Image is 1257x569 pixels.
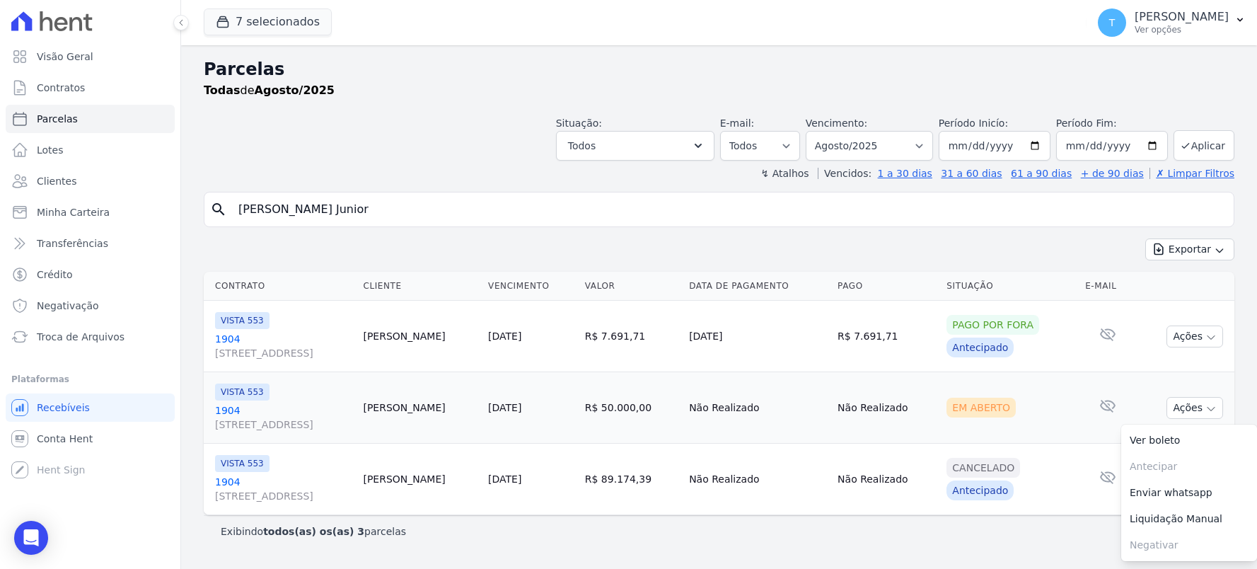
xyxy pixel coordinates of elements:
[488,473,521,485] a: [DATE]
[215,332,352,360] a: 1904[STREET_ADDRESS]
[939,117,1008,129] label: Período Inicío:
[215,455,270,472] span: VISTA 553
[37,236,108,251] span: Transferências
[6,425,175,453] a: Conta Hent
[37,268,73,282] span: Crédito
[946,398,1016,418] div: Em Aberto
[1081,168,1144,179] a: + de 90 dias
[579,372,683,444] td: R$ 50.000,00
[946,458,1020,478] div: Cancelado
[1166,326,1223,347] button: Ações
[6,393,175,422] a: Recebíveis
[946,315,1039,335] div: Pago por fora
[760,168,809,179] label: ↯ Atalhos
[941,168,1002,179] a: 31 a 60 dias
[1145,238,1234,260] button: Exportar
[6,74,175,102] a: Contratos
[221,524,406,539] p: Exibindo parcelas
[1109,18,1116,28] span: T
[215,312,270,329] span: VISTA 553
[6,105,175,133] a: Parcelas
[204,57,1234,82] h2: Parcelas
[215,403,352,432] a: 1904[STREET_ADDRESS]
[946,338,1014,357] div: Antecipado
[482,272,579,301] th: Vencimento
[1121,506,1257,532] a: Liquidação Manual
[37,432,93,446] span: Conta Hent
[1087,3,1257,42] button: T [PERSON_NAME] Ver opções
[579,444,683,515] td: R$ 89.174,39
[37,50,93,64] span: Visão Geral
[204,8,332,35] button: 7 selecionados
[204,84,241,97] strong: Todas
[37,205,110,219] span: Minha Carteira
[1174,130,1234,161] button: Aplicar
[6,167,175,195] a: Clientes
[6,42,175,71] a: Visão Geral
[720,117,755,129] label: E-mail:
[6,323,175,351] a: Troca de Arquivos
[832,444,941,515] td: Não Realizado
[357,444,482,515] td: [PERSON_NAME]
[488,402,521,413] a: [DATE]
[215,346,352,360] span: [STREET_ADDRESS]
[941,272,1079,301] th: Situação
[263,526,364,537] b: todos(as) os(as) 3
[357,272,482,301] th: Cliente
[215,475,352,503] a: 1904[STREET_ADDRESS]
[37,112,78,126] span: Parcelas
[1135,24,1229,35] p: Ver opções
[37,299,99,313] span: Negativação
[946,481,1014,500] div: Antecipado
[204,82,335,99] p: de
[215,489,352,503] span: [STREET_ADDRESS]
[556,117,602,129] label: Situação:
[1166,397,1223,419] button: Ações
[6,292,175,320] a: Negativação
[37,401,90,415] span: Recebíveis
[568,137,596,154] span: Todos
[683,272,832,301] th: Data de Pagamento
[37,81,85,95] span: Contratos
[683,444,832,515] td: Não Realizado
[215,418,352,432] span: [STREET_ADDRESS]
[6,229,175,258] a: Transferências
[204,272,357,301] th: Contrato
[6,198,175,226] a: Minha Carteira
[37,174,76,188] span: Clientes
[1056,116,1168,131] label: Período Fim:
[488,331,521,342] a: [DATE]
[1121,480,1257,506] a: Enviar whatsapp
[37,330,124,344] span: Troca de Arquivos
[6,260,175,289] a: Crédito
[832,372,941,444] td: Não Realizado
[37,143,64,157] span: Lotes
[1121,454,1257,480] span: Antecipar
[357,301,482,372] td: [PERSON_NAME]
[255,84,335,97] strong: Agosto/2025
[579,272,683,301] th: Valor
[832,272,941,301] th: Pago
[215,384,270,401] span: VISTA 553
[1121,427,1257,454] a: Ver boleto
[14,521,48,555] div: Open Intercom Messenger
[11,371,169,388] div: Plataformas
[230,195,1228,224] input: Buscar por nome do lote ou do cliente
[1135,10,1229,24] p: [PERSON_NAME]
[1079,272,1137,301] th: E-mail
[878,168,932,179] a: 1 a 30 dias
[683,372,832,444] td: Não Realizado
[6,136,175,164] a: Lotes
[579,301,683,372] td: R$ 7.691,71
[556,131,714,161] button: Todos
[806,117,867,129] label: Vencimento:
[210,201,227,218] i: search
[832,301,941,372] td: R$ 7.691,71
[683,301,832,372] td: [DATE]
[357,372,482,444] td: [PERSON_NAME]
[1011,168,1072,179] a: 61 a 90 dias
[818,168,871,179] label: Vencidos:
[1149,168,1234,179] a: ✗ Limpar Filtros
